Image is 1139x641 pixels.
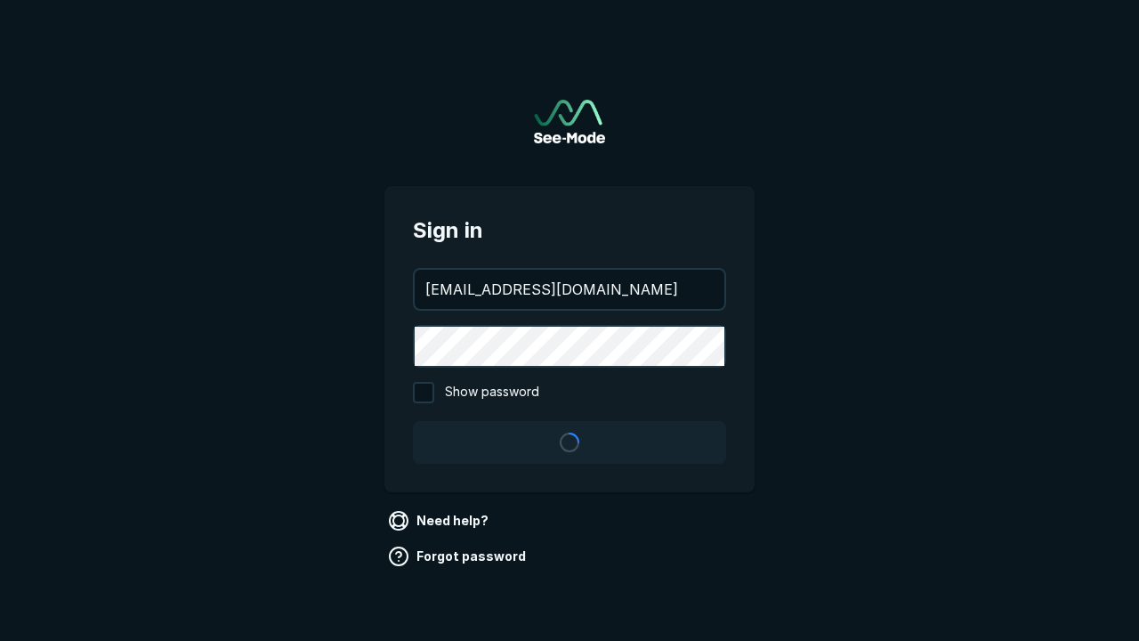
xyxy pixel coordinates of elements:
span: Show password [445,382,539,403]
a: Go to sign in [534,100,605,143]
a: Need help? [384,507,496,535]
img: See-Mode Logo [534,100,605,143]
a: Forgot password [384,542,533,571]
input: your@email.com [415,270,724,309]
span: Sign in [413,215,726,247]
